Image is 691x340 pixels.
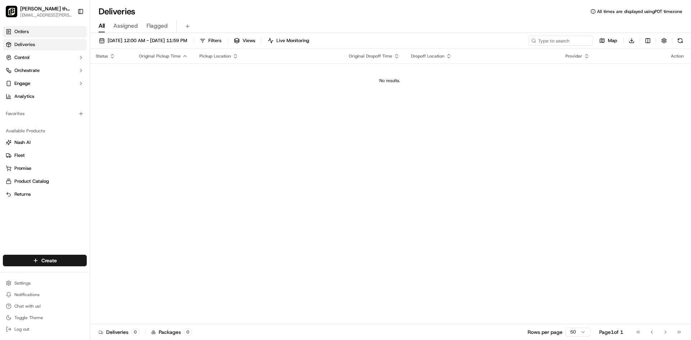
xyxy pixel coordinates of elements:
[61,105,67,111] div: 💻
[3,65,87,76] button: Orchestrate
[6,165,84,172] a: Promise
[3,78,87,89] button: Engage
[7,69,20,82] img: 1736555255976-a54dd68f-1ca7-489b-9aae-adbdc363a1c4
[3,324,87,334] button: Log out
[99,22,105,30] span: All
[14,165,31,172] span: Promise
[14,80,30,87] span: Engage
[24,76,91,82] div: We're available if you need us!
[14,54,30,61] span: Control
[3,3,74,20] button: Nick the Greek (Santa Barbara)[PERSON_NAME] the Greek ([GEOGRAPHIC_DATA][PERSON_NAME])[EMAIL_ADDR...
[4,101,58,114] a: 📗Knowledge Base
[231,36,258,46] button: Views
[411,53,444,59] span: Dropoff Location
[276,37,309,44] span: Live Monitoring
[675,36,685,46] button: Refresh
[99,328,139,336] div: Deliveries
[7,7,22,22] img: Nash
[24,69,118,76] div: Start new chat
[14,303,41,309] span: Chat with us!
[51,122,87,127] a: Powered byPylon
[7,105,13,111] div: 📗
[14,139,31,146] span: Nash AI
[14,280,31,286] span: Settings
[528,36,593,46] input: Type to search
[68,104,116,112] span: API Documentation
[19,46,130,54] input: Got a question? Start typing here...
[596,36,620,46] button: Map
[14,315,43,321] span: Toggle Theme
[565,53,582,59] span: Provider
[243,37,255,44] span: Views
[3,150,87,161] button: Fleet
[197,36,225,46] button: Filters
[208,37,221,44] span: Filters
[20,5,72,12] button: [PERSON_NAME] the Greek ([GEOGRAPHIC_DATA][PERSON_NAME])
[113,22,138,30] span: Assigned
[139,53,181,59] span: Original Pickup Time
[3,39,87,50] a: Deliveries
[14,28,29,35] span: Orders
[597,9,682,14] span: All times are displayed using PDT timezone
[20,12,72,18] button: [EMAIL_ADDRESS][PERSON_NAME][DOMAIN_NAME]
[14,326,29,332] span: Log out
[3,278,87,288] button: Settings
[3,52,87,63] button: Control
[3,108,87,119] div: Favorites
[108,37,187,44] span: [DATE] 12:00 AM - [DATE] 11:59 PM
[58,101,118,114] a: 💻API Documentation
[3,313,87,323] button: Toggle Theme
[6,139,84,146] a: Nash AI
[6,6,17,17] img: Nick the Greek (Santa Barbara)
[528,328,563,336] p: Rows per page
[608,37,617,44] span: Map
[14,152,25,159] span: Fleet
[93,78,687,83] div: No results.
[3,137,87,148] button: Nash AI
[14,191,31,198] span: Returns
[99,6,135,17] h1: Deliveries
[14,67,40,74] span: Orchestrate
[96,36,190,46] button: [DATE] 12:00 AM - [DATE] 11:59 PM
[122,71,131,80] button: Start new chat
[199,53,231,59] span: Pickup Location
[3,255,87,266] button: Create
[3,290,87,300] button: Notifications
[151,328,192,336] div: Packages
[671,53,684,59] div: Action
[3,189,87,200] button: Returns
[7,29,131,40] p: Welcome 👋
[3,26,87,37] a: Orders
[184,329,192,335] div: 0
[14,292,40,298] span: Notifications
[6,191,84,198] a: Returns
[265,36,312,46] button: Live Monitoring
[3,301,87,311] button: Chat with us!
[14,93,34,100] span: Analytics
[599,328,623,336] div: Page 1 of 1
[349,53,392,59] span: Original Dropoff Time
[14,41,35,48] span: Deliveries
[3,176,87,187] button: Product Catalog
[146,22,168,30] span: Flagged
[6,178,84,185] a: Product Catalog
[3,91,87,102] a: Analytics
[3,125,87,137] div: Available Products
[131,329,139,335] div: 0
[72,122,87,127] span: Pylon
[3,163,87,174] button: Promise
[96,53,108,59] span: Status
[6,152,84,159] a: Fleet
[14,178,49,185] span: Product Catalog
[14,104,55,112] span: Knowledge Base
[41,257,57,264] span: Create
